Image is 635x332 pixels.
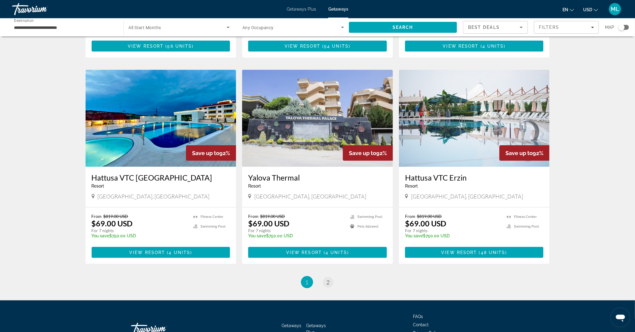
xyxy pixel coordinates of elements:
[254,193,366,200] span: [GEOGRAPHIC_DATA], [GEOGRAPHIC_DATA]
[328,7,348,12] a: Getaways
[583,5,598,14] button: Change currency
[393,25,413,30] span: Search
[242,25,274,30] span: Any Occupancy
[562,5,574,14] button: Change language
[611,308,630,327] iframe: Button to launch messaging window
[499,145,549,161] div: 92%
[562,7,568,12] span: en
[413,314,423,319] a: FAQs
[357,225,378,229] span: Pets Allowed
[611,6,619,12] span: ML
[260,214,285,219] span: $819.00 USD
[248,214,258,219] span: From
[607,3,623,15] button: User Menu
[201,225,225,229] span: Swimming Pool
[505,150,533,156] span: Save up to
[326,250,347,255] span: 4 units
[405,228,501,233] p: For 7 nights
[14,24,116,31] input: Select destination
[92,233,110,238] span: You save
[248,184,261,188] span: Resort
[324,44,349,49] span: 54 units
[167,44,192,49] span: 56 units
[417,214,442,219] span: $819.00 USD
[186,145,236,161] div: 92%
[514,215,537,219] span: Fitness Center
[468,24,523,31] mat-select: Sort by
[169,250,191,255] span: 4 units
[405,184,418,188] span: Resort
[103,214,128,219] span: $819.00 USD
[322,250,349,255] span: ( )
[86,70,236,167] img: Hattusa VTC Ankara
[583,7,592,12] span: USD
[12,1,73,17] a: Travorium
[248,233,344,238] p: $750.00 USD
[92,247,230,258] button: View Resort(4 units)
[405,233,501,238] p: $750.00 USD
[357,215,382,219] span: Swimming Pool
[405,214,415,219] span: From
[306,279,309,286] span: 1
[248,233,266,238] span: You save
[287,7,316,12] a: Getaways Plus
[248,41,387,52] button: View Resort(54 units)
[539,25,559,30] span: Filters
[605,23,614,32] span: Map
[165,250,192,255] span: ( )
[349,150,376,156] span: Save up to
[248,247,387,258] button: View Resort(4 units)
[349,22,457,33] button: Search
[282,323,301,328] a: Getaways
[92,173,230,182] a: Hattusa VTC [GEOGRAPHIC_DATA]
[248,219,289,228] p: $69.00 USD
[164,44,194,49] span: ( )
[443,44,479,49] span: View Resort
[92,184,104,188] span: Resort
[482,44,504,49] span: 4 units
[98,193,210,200] span: [GEOGRAPHIC_DATA], [GEOGRAPHIC_DATA]
[343,145,393,161] div: 92%
[92,233,187,238] p: $750.00 USD
[405,173,544,182] a: Hattusa VTC Erzin
[477,250,507,255] span: ( )
[192,150,219,156] span: Save up to
[468,25,500,30] span: Best Deals
[128,44,164,49] span: View Resort
[479,44,506,49] span: ( )
[405,41,544,52] button: View Resort(4 units)
[248,173,387,182] h3: Yalova Thermal
[534,21,599,34] button: Filters
[242,70,393,167] img: Yalova Thermal
[399,70,550,167] img: Hattusa VTC Erzin
[405,219,446,228] p: $69.00 USD
[441,250,477,255] span: View Resort
[413,322,429,327] a: Contact
[86,276,550,288] nav: Pagination
[129,250,165,255] span: View Resort
[320,44,350,49] span: ( )
[129,25,161,30] span: All Start Months
[405,247,544,258] a: View Resort(48 units)
[92,228,187,233] p: For 7 nights
[481,250,505,255] span: 48 units
[248,228,344,233] p: For 7 nights
[92,214,102,219] span: From
[92,41,230,52] button: View Resort(56 units)
[514,225,539,229] span: Swimming Pool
